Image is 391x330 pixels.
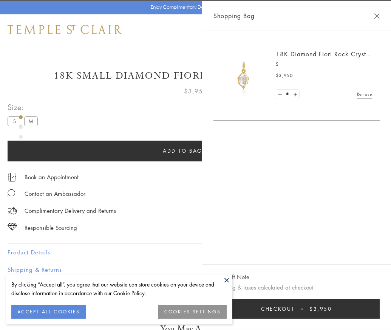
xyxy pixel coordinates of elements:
[261,305,295,313] span: Checkout
[8,189,15,197] img: MessageIcon-01_2.svg
[8,206,17,215] img: icon_delivery.svg
[213,11,255,21] span: Shopping Bag
[309,305,332,313] span: $3,950
[25,189,85,198] div: Contact an Ambassador
[8,25,122,34] img: Temple St. Clair
[221,53,266,98] img: P51889-E11FIORI
[11,280,227,297] div: By clicking “Accept all”, you agree that our website can store cookies on your device and disclos...
[213,272,249,282] button: Add Gift Note
[8,116,21,126] label: S
[213,299,380,319] button: Checkout $3,950
[8,101,41,113] span: Size:
[25,223,77,232] div: Responsible Sourcing
[158,305,227,319] button: COOKIES SETTINGS
[163,147,202,155] span: Add to bag
[8,261,383,278] button: Shipping & Returns
[276,90,284,99] a: Set quantity to 0
[8,244,383,261] button: Product Details
[213,283,380,292] p: Shipping & taxes calculated at checkout
[8,69,383,82] h1: 18K Small Diamond Fiori Rock Crystal Amulet
[357,90,372,98] a: Remove
[276,72,293,79] span: $3,950
[8,223,17,231] img: icon_sourcing.svg
[276,60,372,68] p: S
[151,3,236,11] p: Enjoy Complimentary Delivery & Returns
[24,116,38,126] label: M
[374,13,380,19] button: Close Shopping Bag
[25,206,116,215] p: Complimentary Delivery and Returns
[11,305,86,319] button: ACCEPT ALL COOKIES
[291,90,299,99] a: Set quantity to 2
[184,86,207,96] span: $3,950
[25,173,79,181] a: Book an Appointment
[19,113,23,164] div: Product gallery navigation
[8,141,358,161] button: Add to bag
[8,173,17,181] img: icon_appointment.svg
